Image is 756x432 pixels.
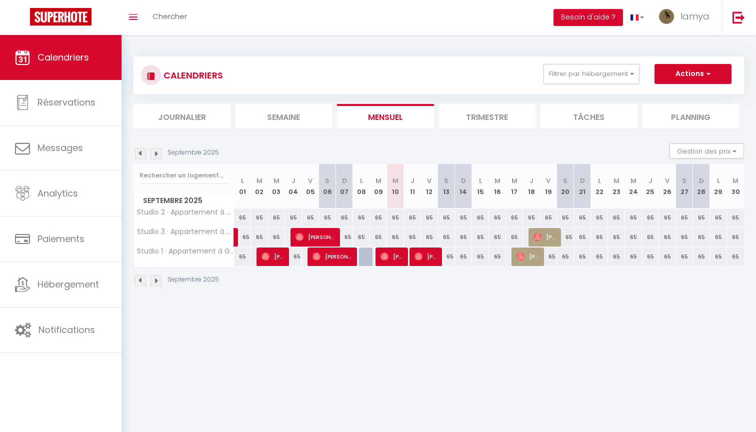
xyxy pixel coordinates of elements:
abbr: L [479,176,482,185]
h3: CALENDRIERS [161,64,223,86]
th: 21 [574,164,591,208]
abbr: S [682,176,686,185]
div: 65 [574,228,591,246]
span: Septembre 2025 [134,193,233,208]
abbr: J [410,176,414,185]
th: 04 [285,164,302,208]
abbr: L [598,176,601,185]
li: Planning [642,104,739,128]
div: 65 [591,228,608,246]
div: 65 [659,208,676,227]
abbr: M [613,176,619,185]
li: Journalier [133,104,230,128]
div: 65 [659,247,676,266]
div: 65 [268,228,285,246]
div: 65 [234,228,251,246]
div: 65 [625,208,642,227]
abbr: M [375,176,381,185]
div: 65 [455,247,472,266]
div: 65 [608,208,625,227]
abbr: M [273,176,279,185]
abbr: M [256,176,262,185]
span: [PERSON_NAME] [295,227,335,246]
div: 65 [574,247,591,266]
th: 30 [727,164,744,208]
abbr: J [648,176,652,185]
div: 65 [489,208,506,227]
img: ... [659,9,674,24]
div: 65 [472,208,489,227]
li: Mensuel [337,104,434,128]
div: 65 [234,208,251,227]
abbr: S [563,176,567,185]
div: 65 [608,228,625,246]
div: 65 [676,228,693,246]
div: 65 [693,247,710,266]
div: 65 [642,247,659,266]
div: 65 [438,228,455,246]
li: Semaine [235,104,332,128]
abbr: M [494,176,500,185]
th: 02 [251,164,268,208]
span: Studio 1 · Appartement à Gueliz, style Riad,équipé et central [135,247,235,255]
span: [PERSON_NAME] [312,247,352,266]
div: 65 [727,247,744,266]
div: 65 [710,228,727,246]
div: 65 [557,228,574,246]
th: 11 [404,164,421,208]
div: 65 [387,208,404,227]
th: 25 [642,164,659,208]
p: Septembre 2025 [167,148,219,157]
th: 08 [353,164,370,208]
span: Chercher [152,11,187,21]
th: 29 [710,164,727,208]
abbr: J [529,176,533,185]
div: 65 [591,247,608,266]
div: 65 [472,228,489,246]
div: 65 [353,228,370,246]
button: Filtrer par hébergement [543,64,639,84]
abbr: L [360,176,363,185]
div: 65 [557,208,574,227]
abbr: V [546,176,550,185]
div: 65 [710,247,727,266]
div: 65 [387,228,404,246]
th: 06 [319,164,336,208]
th: 03 [268,164,285,208]
th: 13 [438,164,455,208]
th: 27 [676,164,693,208]
span: [PERSON_NAME] [414,247,437,266]
abbr: M [732,176,738,185]
th: 15 [472,164,489,208]
th: 10 [387,164,404,208]
span: Hébergement [37,278,99,290]
div: 65 [642,228,659,246]
span: [PERSON_NAME] [516,247,539,266]
img: logout [732,11,745,23]
abbr: D [580,176,585,185]
abbr: D [342,176,347,185]
div: 65 [608,247,625,266]
span: [PERSON_NAME] [533,227,556,246]
div: 65 [489,247,506,266]
div: 65 [251,208,268,227]
li: Tâches [540,104,637,128]
div: 65 [693,228,710,246]
th: 23 [608,164,625,208]
abbr: V [665,176,669,185]
div: 65 [642,208,659,227]
abbr: L [717,176,720,185]
abbr: M [511,176,517,185]
div: 65 [455,228,472,246]
abbr: S [325,176,329,185]
th: 12 [421,164,438,208]
div: 65 [727,228,744,246]
div: 65 [285,208,302,227]
span: [PERSON_NAME] [261,247,284,266]
div: 65 [693,208,710,227]
abbr: J [291,176,295,185]
div: 65 [489,228,506,246]
th: 24 [625,164,642,208]
li: Trimestre [439,104,536,128]
button: Besoin d'aide ? [553,9,623,26]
